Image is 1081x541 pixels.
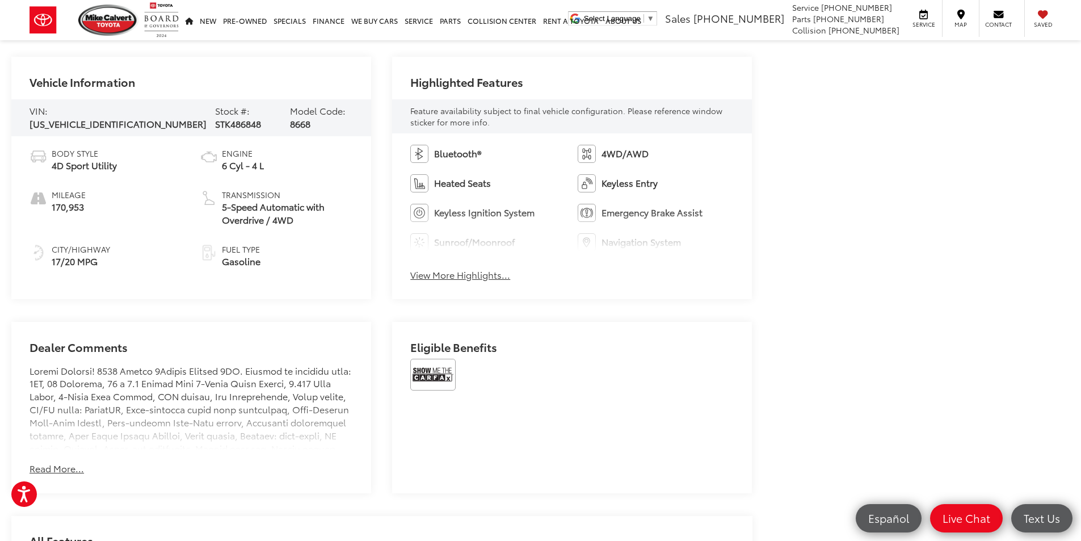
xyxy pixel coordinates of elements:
[222,244,260,255] span: Fuel Type
[578,174,596,192] img: Keyless Entry
[665,11,691,26] span: Sales
[821,2,892,13] span: [PHONE_NUMBER]
[410,359,456,391] img: View CARFAX report
[30,364,353,450] div: Loremi Dolorsi! 8538 Ametco 9Adipis Elitsed 9DO. Eiusmod te incididu utla: 1ET, 08 Dolorema, 76 a...
[813,13,884,24] span: [PHONE_NUMBER]
[792,13,811,24] span: Parts
[410,204,428,222] img: Keyless Ignition System
[410,341,734,359] h2: Eligible Benefits
[1030,20,1055,28] span: Saved
[856,504,922,532] a: Español
[222,159,264,172] span: 6 Cyl - 4 L
[434,147,481,160] span: Bluetooth®
[78,5,138,36] img: Mike Calvert Toyota
[52,244,110,255] span: City/Highway
[602,177,658,190] span: Keyless Entry
[1011,504,1072,532] a: Text Us
[1018,511,1066,525] span: Text Us
[52,189,86,200] span: Mileage
[52,148,117,159] span: Body Style
[52,255,110,268] span: 17/20 MPG
[222,148,264,159] span: Engine
[937,511,996,525] span: Live Chat
[948,20,973,28] span: Map
[30,117,207,130] span: [US_VEHICLE_IDENTIFICATION_NUMBER]
[222,189,353,200] span: Transmission
[30,189,46,205] i: mileage icon
[434,177,491,190] span: Heated Seats
[911,20,936,28] span: Service
[222,255,260,268] span: Gasoline
[222,200,353,227] span: 5-Speed Automatic with Overdrive / 4WD
[693,11,784,26] span: [PHONE_NUMBER]
[930,504,1003,532] a: Live Chat
[215,104,250,117] span: Stock #:
[290,117,310,130] span: 8668
[792,2,819,13] span: Service
[578,145,596,163] img: 4WD/AWD
[410,269,510,282] button: View More Highlights...
[602,147,649,160] span: 4WD/AWD
[647,14,654,23] span: ▼
[863,511,915,525] span: Español
[30,341,353,364] h2: Dealer Comments
[410,105,722,128] span: Feature availability subject to final vehicle configuration. Please reference window sticker for ...
[985,20,1012,28] span: Contact
[410,145,428,163] img: Bluetooth®
[792,24,826,36] span: Collision
[52,159,117,172] span: 4D Sport Utility
[30,462,84,475] button: Read More...
[828,24,899,36] span: [PHONE_NUMBER]
[578,204,596,222] img: Emergency Brake Assist
[290,104,346,117] span: Model Code:
[410,174,428,192] img: Heated Seats
[410,76,523,88] h2: Highlighted Features
[30,244,48,262] img: Fuel Economy
[30,76,135,88] h2: Vehicle Information
[30,104,48,117] span: VIN:
[215,117,261,130] span: STK486848
[52,200,86,213] span: 170,953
